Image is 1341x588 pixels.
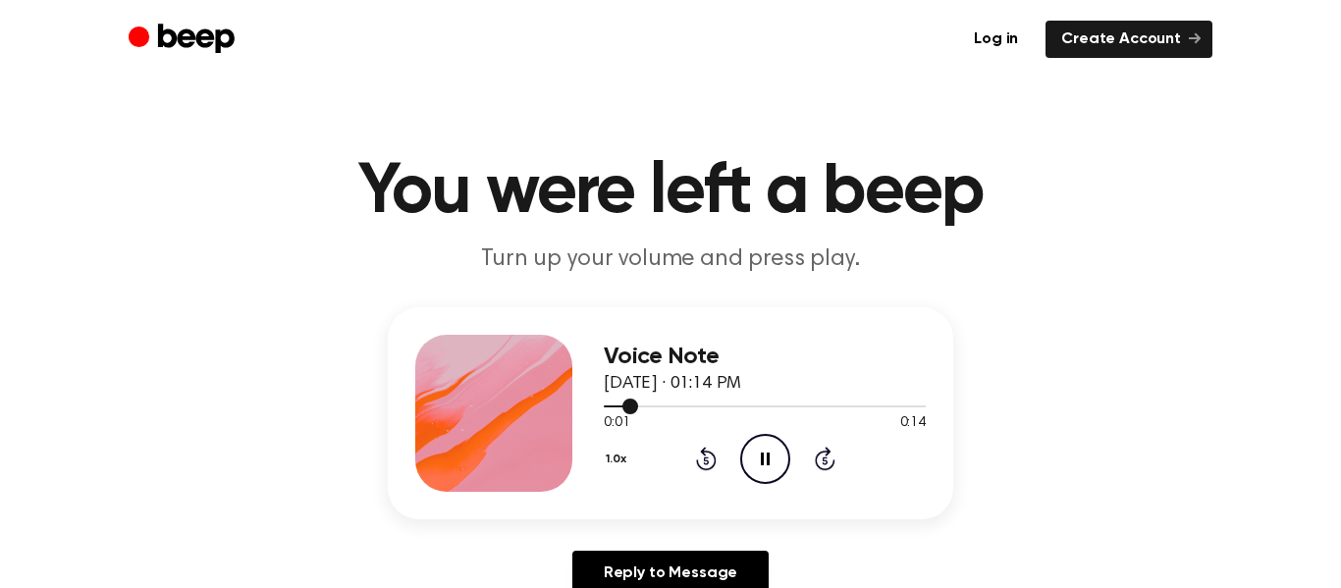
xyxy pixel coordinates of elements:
span: 0:14 [900,413,926,434]
button: 1.0x [604,443,634,476]
a: Log in [958,21,1034,58]
h1: You were left a beep [168,157,1173,228]
span: 0:01 [604,413,629,434]
span: [DATE] · 01:14 PM [604,375,741,393]
h3: Voice Note [604,344,926,370]
p: Turn up your volume and press play. [294,243,1047,276]
a: Create Account [1046,21,1212,58]
a: Beep [129,21,240,59]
